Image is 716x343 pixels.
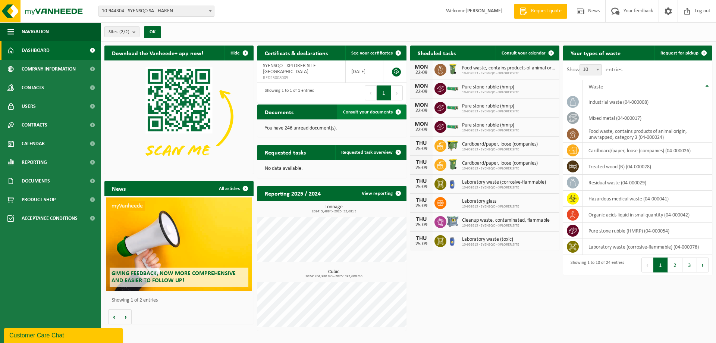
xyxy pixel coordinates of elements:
p: Showing 1 of 2 entries [112,298,250,303]
div: 25-09 [414,146,429,152]
h2: Download the Vanheede+ app now! [104,46,211,60]
span: Pure stone rubble (hmrp) [462,103,519,109]
div: THU [414,178,429,184]
span: 10-939513 - SYENSQO - XPLORER SITE [462,71,556,76]
strong: [PERSON_NAME] [465,8,503,14]
span: Pure stone rubble (hmrp) [462,84,519,90]
span: Food waste, contains products of animal origin, unwrapped, category 3 [462,65,556,71]
span: 2024: 204,980 m3 - 2025: 392,600 m3 [261,275,406,278]
span: Giving feedback, now more comprehensive and easier to follow up! [112,271,236,284]
span: Request for pickup [660,51,698,56]
div: 25-09 [414,203,429,209]
img: Download de VHEPlus App [104,60,254,172]
img: LP-OT-00060-HPE-21 [446,177,459,190]
button: Hide [224,46,253,60]
span: Laboratory waste (toxic) [462,237,519,243]
div: THU [414,140,429,146]
div: THU [414,236,429,241]
h2: Reporting 2025 / 2024 [257,186,328,200]
h2: Your types of waste [563,46,628,60]
a: Requested task overview [335,145,406,160]
button: Next [697,258,709,272]
span: Hide [230,51,240,56]
img: HK-XC-10-GN-00 [446,85,459,91]
span: See your certificates [351,51,393,56]
img: WB-0240-HPE-GN-50 [446,158,459,171]
span: Requested task overview [341,150,393,155]
span: Navigation [22,22,49,41]
a: Request for pickup [654,46,712,60]
div: MON [414,121,429,127]
td: cardboard/paper, loose (companies) (04-000026) [583,143,712,159]
div: THU [414,197,429,203]
a: See your certificates [345,46,406,60]
img: PB-AP-0800-MET-02-01 [446,215,459,228]
div: 22-09 [414,70,429,75]
img: HK-XC-10-GN-00 [446,123,459,130]
td: residual waste (04-000029) [583,175,712,191]
span: 10-939513 - SYENSQO - XPLORER SITE [462,205,519,209]
button: 2 [668,258,682,272]
p: You have 246 unread document(s). [265,126,399,131]
span: 10-939513 - SYENSQO - XPLORER SITE [462,243,519,247]
button: Vorige [108,309,120,324]
h2: Certificats & declarations [257,46,335,60]
span: Contracts [22,116,47,134]
button: Previous [641,258,653,272]
span: RED25008005 [263,75,340,81]
span: Reporting [22,153,47,172]
a: Consult your calendar [496,46,559,60]
div: THU [414,216,429,222]
span: 10-939513 - SYENSQO - XPLORER SITE [462,90,519,95]
button: Volgende [120,309,132,324]
span: Pure stone rubble (hmrp) [462,122,519,128]
span: Request quote [529,7,563,15]
div: Showing 1 to 10 of 24 entries [567,257,624,273]
span: 10-939513 - SYENSQO - XPLORER SITE [462,128,519,133]
img: LP-OT-00060-HPE-21 [446,234,459,247]
h3: Cubic [261,269,406,278]
img: WB-0140-HPE-GN-51 [446,63,459,75]
div: 25-09 [414,241,429,247]
div: 22-09 [414,89,429,94]
div: Showing 1 to 1 of 1 entries [261,85,314,101]
button: OK [144,26,161,38]
td: organic acids liquid in smal quantity (04-000042) [583,207,712,223]
span: Dashboard [22,41,50,60]
span: SYENSQO - XPLORER SITE - [GEOGRAPHIC_DATA] [263,63,318,75]
td: laboratory waste (corrosive-flammable) (04-000078) [583,239,712,255]
span: 10-944304 - SYENSQO SA - HAREN [99,6,214,16]
span: 10 [580,64,602,75]
div: 22-09 [414,108,429,113]
span: 10-939513 - SYENSQO - XPLORER SITE [462,166,538,171]
count: (2/2) [119,29,129,34]
button: Next [391,85,403,100]
span: Acceptance conditions [22,209,78,228]
a: All articles [213,181,253,196]
label: Show entries [567,67,622,73]
td: treated wood (B) (04-000028) [583,159,712,175]
div: 22-09 [414,127,429,132]
span: Cleanup waste, contaminated, flammable [462,218,550,224]
a: Request quote [514,4,567,19]
span: Documents [22,172,50,190]
span: Sites [109,26,129,38]
button: 1 [653,258,668,272]
span: Product Shop [22,190,56,209]
span: Laboratory glass [462,199,519,205]
span: Calendar [22,134,45,153]
span: Company information [22,60,76,78]
td: [DATE] [346,60,383,83]
span: Cardboard/paper, loose (companies) [462,160,538,166]
span: Users [22,97,36,116]
div: 25-09 [414,222,429,228]
td: mixed metal (04-000017) [583,110,712,126]
h2: News [104,181,133,196]
span: Laboratory waste (corrosive-flammable) [462,180,546,185]
span: 10-939513 - SYENSQO - XPLORER SITE [462,224,550,228]
button: Previous [365,85,377,100]
span: Cardboard/paper, loose (companies) [462,141,538,147]
span: Consult your calendar [502,51,546,56]
td: industrial waste (04-000008) [583,94,712,110]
